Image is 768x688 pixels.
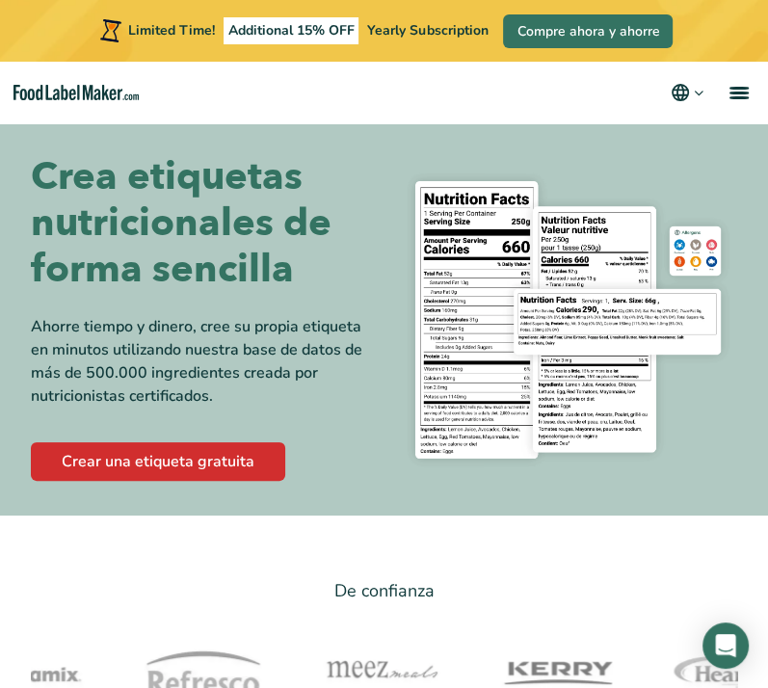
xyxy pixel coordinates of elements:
[31,442,285,481] a: Crear una etiqueta gratuita
[669,81,706,104] button: Change language
[31,577,737,605] p: De confianza
[367,21,488,40] span: Yearly Subscription
[224,17,359,44] span: Additional 15% OFF
[706,62,768,123] a: menu
[128,21,215,40] span: Limited Time!
[503,14,673,48] a: Compre ahora y ahorre
[31,315,370,408] div: Ahorre tiempo y dinero, cree su propia etiqueta en minutos utilizando nuestra base de datos de má...
[13,85,139,101] a: Food Label Maker homepage
[31,154,370,292] h1: Crea etiquetas nutricionales de forma sencilla
[702,622,749,669] div: Open Intercom Messenger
